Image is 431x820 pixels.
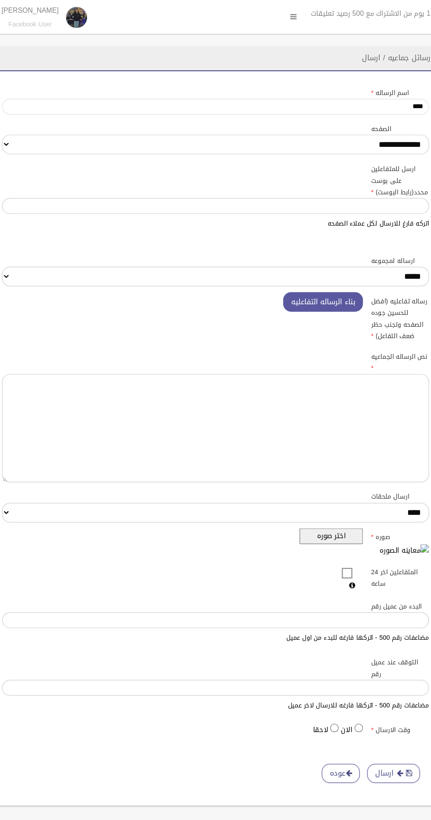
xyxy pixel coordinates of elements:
[23,5,71,12] p: [PERSON_NAME]
[338,453,379,463] img: معاينه الصوره
[24,584,379,590] h6: مضاعفات رقم 500 - اتركها فارغه للارسال لاخر عميل
[24,183,379,189] h6: اتركه فارغ للارسال لكل عملاء الصفحه
[324,469,386,491] label: المتفاعلين اخر 24 ساعه
[324,243,386,284] label: رساله تفاعليه (افضل لتحسين جوده الصفحه وتجنب حظر ضعف التفاعل)
[306,602,315,613] label: الان
[290,636,321,652] a: عوده
[313,40,391,57] header: رسائل جماعيه / ارسال
[24,528,379,534] h6: مضاعفات رقم 500 - اتركها فارغه للبدء من اول عميل
[258,243,324,259] button: بناء الرساله التفاعليه
[328,636,372,652] button: ارسال
[23,17,71,24] small: Facebook User
[271,440,324,453] button: اختر صوره
[282,602,295,613] label: لاحقا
